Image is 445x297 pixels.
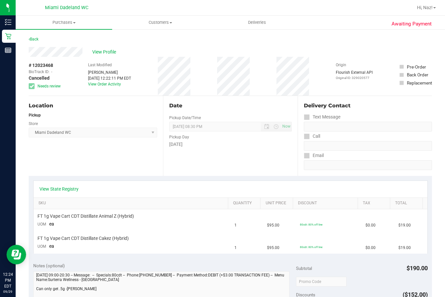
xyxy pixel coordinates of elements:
[29,121,38,127] label: Store
[29,113,41,117] strong: Pickup
[88,75,131,81] div: [DATE] 12:22:11 PM EDT
[112,20,208,25] span: Customers
[5,19,11,25] inline-svg: Inventory
[407,64,426,70] div: Pre-Order
[234,222,237,228] span: 1
[266,201,290,206] a: Unit Price
[37,213,134,219] span: FT 1g Vape Cart CDT Distillate Animal Z (Hybrid)
[336,62,346,68] label: Origin
[298,201,355,206] a: Discount
[304,112,340,122] label: Text Message
[417,5,433,10] span: Hi, Naz!
[88,62,112,68] label: Last Modified
[300,245,322,249] span: 80cdt: 80% off line
[49,221,54,227] span: ea
[33,263,65,268] span: Notes (optional)
[392,20,432,28] span: Awaiting Payment
[169,141,291,148] div: [DATE]
[365,222,376,228] span: $0.00
[37,244,46,249] span: UOM
[16,16,112,29] a: Purchases
[363,201,388,206] a: Tax
[88,70,131,75] div: [PERSON_NAME]
[304,141,432,151] input: Format: (999) 999-9999
[49,243,54,249] span: ea
[304,102,432,110] div: Delivery Contact
[29,37,38,41] a: Back
[407,71,428,78] div: Back Order
[16,20,112,25] span: Purchases
[29,102,157,110] div: Location
[5,33,11,39] inline-svg: Retail
[336,75,373,80] p: Original ID: 329020577
[39,186,79,192] a: View State Registry
[92,49,118,55] span: View Profile
[37,235,129,242] span: FT 1g Vape Cart CDT Distillate Cakez (Hybrid)
[267,245,279,251] span: $95.00
[38,201,226,206] a: SKU
[37,83,61,89] span: Needs review
[51,69,52,75] span: -
[304,122,432,132] input: Format: (999) 999-9999
[365,245,376,251] span: $0.00
[407,265,428,272] span: $190.00
[296,266,312,271] span: Subtotal
[209,16,305,29] a: Deliveries
[267,222,279,228] span: $95.00
[233,201,258,206] a: Quantity
[296,277,347,287] input: Promo Code
[29,75,50,82] span: Cancelled
[336,70,373,80] div: Flourish External API
[37,222,46,227] span: UOM
[169,102,291,110] div: Date
[300,223,322,226] span: 80cdt: 80% off line
[407,80,432,86] div: Replacement
[3,272,13,289] p: 12:24 PM EDT
[3,289,13,294] p: 09/29
[112,16,209,29] a: Customers
[5,47,11,54] inline-svg: Reports
[239,20,275,25] span: Deliveries
[169,134,189,140] label: Pickup Day
[88,82,121,86] a: View Order Activity
[395,201,420,206] a: Total
[304,151,324,160] label: Email
[234,245,237,251] span: 1
[7,245,26,264] iframe: Resource center
[398,222,411,228] span: $19.00
[398,245,411,251] span: $19.00
[304,132,320,141] label: Call
[29,62,53,69] span: # 12023468
[45,5,88,10] span: Miami Dadeland WC
[169,115,201,121] label: Pickup Date/Time
[29,69,50,75] span: BioTrack ID:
